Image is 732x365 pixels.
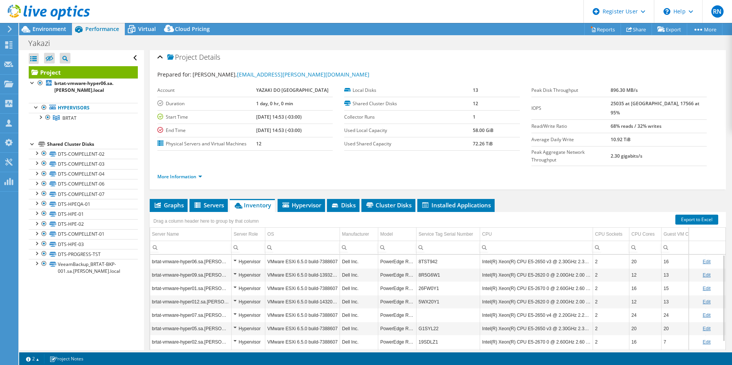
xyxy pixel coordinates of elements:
[232,295,265,308] td: Column Server Role, Value Hypervisor
[611,123,662,129] b: 68% reads / 32% writes
[378,282,417,295] td: Column Model, Value PowerEdge R620
[344,86,473,94] label: Local Disks
[157,173,202,180] a: More Information
[675,215,718,225] a: Export to Excel
[265,349,340,362] td: Column OS, Value VMware ESXi 6.5.0 build-14320405
[340,255,378,268] td: Column Manufacturer, Value Dell Inc.
[29,199,138,209] a: DTS-HPEQA-01
[703,326,711,331] a: Edit
[265,241,340,254] td: Column OS, Filter cell
[378,241,417,254] td: Column Model, Filter cell
[256,87,328,93] b: YAZAKI DO [GEOGRAPHIC_DATA]
[378,308,417,322] td: Column Model, Value PowerEdge R630
[593,349,629,362] td: Column CPU Sockets, Value 2
[417,268,480,282] td: Column Service Tag Serial Number, Value 8R5G6W1
[29,179,138,189] a: DTS-COMPELLENT-06
[480,228,593,241] td: CPU Column
[421,201,491,209] span: Installed Applications
[150,255,232,268] td: Column Server Name, Value brtat-vmware-hyper06.sa.yazaki.local
[234,257,263,266] div: Hypervisor
[150,241,232,254] td: Column Server Name, Filter cell
[256,127,302,134] b: [DATE] 14:53 (-03:00)
[593,241,629,254] td: Column CPU Sockets, Filter cell
[662,282,706,295] td: Column Guest VM Count, Value 15
[595,230,622,239] div: CPU Sockets
[232,308,265,322] td: Column Server Role, Value Hypervisor
[417,228,480,241] td: Service Tag Serial Number Column
[480,308,593,322] td: Column CPU, Value Intel(R) Xeon(R) CPU E5-2650 v4 @ 2.20GHz 2.20 GHz
[267,230,274,239] div: OS
[417,255,480,268] td: Column Service Tag Serial Number, Value 8TST942
[29,209,138,219] a: DTS-HPE-01
[256,140,261,147] b: 12
[232,322,265,335] td: Column Server Role, Value Hypervisor
[33,25,66,33] span: Environment
[150,349,232,362] td: Column Server Name, Value brtat-vmware-hyper010.sa.yazaki.local
[29,219,138,229] a: DTS-HPE-02
[150,295,232,308] td: Column Server Name, Value brtat-vmware-hyper012.sa.yazaki.local
[265,335,340,349] td: Column OS, Value VMware ESXi 6.5.0 build-7388607
[234,230,258,239] div: Server Role
[232,349,265,362] td: Column Server Role, Value Hypervisor
[629,255,662,268] td: Column CPU Cores, Value 20
[340,349,378,362] td: Column Manufacturer, Value Dell Inc.
[378,228,417,241] td: Model Column
[25,39,62,47] h1: Yakazi
[157,100,256,108] label: Duration
[232,228,265,241] td: Server Role Column
[629,282,662,295] td: Column CPU Cores, Value 16
[629,241,662,254] td: Column CPU Cores, Filter cell
[234,270,263,280] div: Hypervisor
[593,255,629,268] td: Column CPU Sockets, Value 2
[480,241,593,254] td: Column CPU, Filter cell
[340,308,378,322] td: Column Manufacturer, Value Dell Inc.
[150,308,232,322] td: Column Server Name, Value brtat-vmware-hyper07.sa.yazaki.local
[256,100,293,107] b: 1 day, 0 hr, 0 min
[611,100,699,116] b: 25035 at [GEOGRAPHIC_DATA], 17566 at 95%
[265,295,340,308] td: Column OS, Value VMware ESXi 6.5.0 build-14320405
[593,335,629,349] td: Column CPU Sockets, Value 2
[234,284,263,293] div: Hypervisor
[265,322,340,335] td: Column OS, Value VMware ESXi 6.5.0 build-7388607
[167,54,197,61] span: Project
[621,23,652,35] a: Share
[378,322,417,335] td: Column Model, Value PowerEdge R630
[629,268,662,282] td: Column CPU Cores, Value 12
[531,148,611,164] label: Peak Aggregate Network Throughput
[593,282,629,295] td: Column CPU Sockets, Value 2
[340,322,378,335] td: Column Manufacturer, Value Dell Inc.
[703,272,711,278] a: Edit
[652,23,687,35] a: Export
[234,337,263,347] div: Hypervisor
[157,113,256,121] label: Start Time
[281,201,321,209] span: Hypervisor
[342,230,369,239] div: Manufacturer
[344,113,473,121] label: Collector Runs
[29,78,138,95] a: brtat-vmware-hyper06.sa.[PERSON_NAME].local
[593,295,629,308] td: Column CPU Sockets, Value 2
[340,228,378,241] td: Manufacturer Column
[29,113,138,123] a: BRTAT
[687,23,722,35] a: More
[662,255,706,268] td: Column Guest VM Count, Value 16
[234,311,263,320] div: Hypervisor
[232,335,265,349] td: Column Server Role, Value Hypervisor
[417,282,480,295] td: Column Service Tag Serial Number, Value 26FW0Y1
[29,229,138,239] a: DTS-COMPELLENT-01
[593,322,629,335] td: Column CPU Sockets, Value 2
[265,282,340,295] td: Column OS, Value VMware ESXi 6.5.0 build-7388607
[662,228,706,241] td: Guest VM Count Column
[662,308,706,322] td: Column Guest VM Count, Value 24
[473,140,493,147] b: 72.26 TiB
[663,230,698,239] div: Guest VM Count
[344,100,473,108] label: Shared Cluster Disks
[480,335,593,349] td: Column CPU, Value Intel(R) Xeon(R) CPU E5-2670 0 @ 2.60GHz 2.60 GHz
[629,308,662,322] td: Column CPU Cores, Value 24
[234,297,263,306] div: Hypervisor
[150,282,232,295] td: Column Server Name, Value brtat-vmware-hyper01.sa.yazaki.local
[703,259,711,264] a: Edit
[340,335,378,349] td: Column Manufacturer, Value Dell Inc.
[157,140,256,148] label: Physical Servers and Virtual Machines
[473,100,478,107] b: 12
[611,153,642,159] b: 2.30 gigabits/s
